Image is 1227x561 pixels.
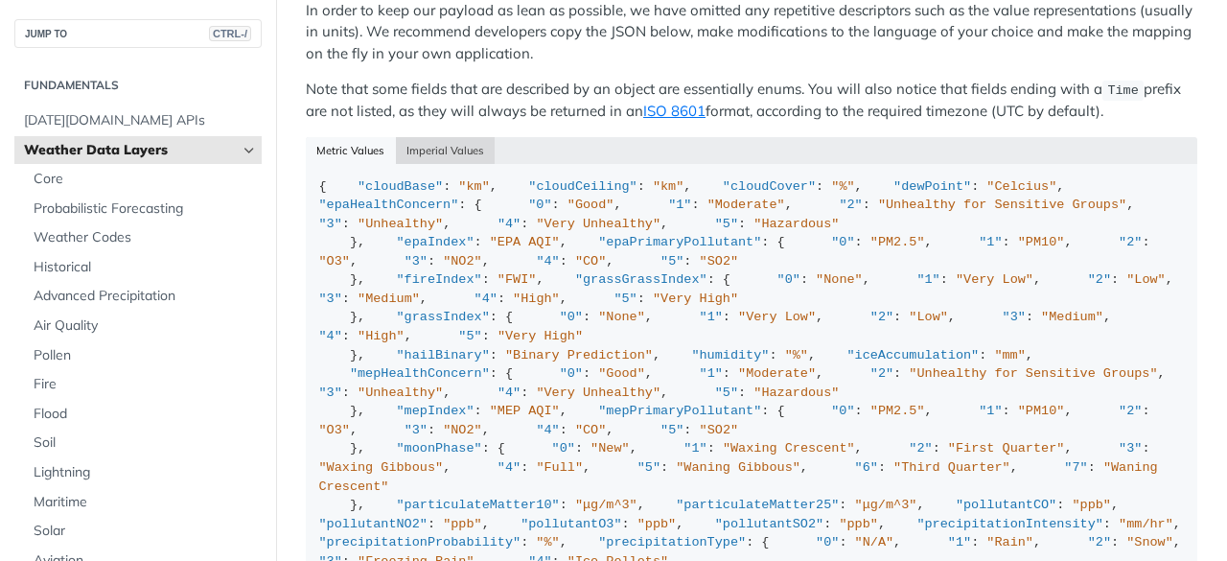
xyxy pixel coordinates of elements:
[319,329,342,343] span: "4"
[598,404,761,418] span: "mepPrimaryPollutant"
[855,460,878,475] span: "6"
[637,517,677,531] span: "ppb"
[909,310,948,324] span: "Low"
[870,366,893,381] span: "2"
[24,400,262,429] a: Flood
[358,292,420,306] span: "Medium"
[700,310,723,324] span: "1"
[1088,272,1111,287] span: "2"
[878,198,1126,212] span: "Unhealthy for Sensitive Groups"
[1041,310,1103,324] span: "Medium"
[785,348,808,362] span: "%"
[24,517,262,546] a: Solar
[700,366,723,381] span: "1"
[528,179,637,194] span: "cloudCeiling"
[1003,310,1026,324] span: "3"
[870,404,925,418] span: "PM2.5"
[986,535,1033,549] span: "Rain"
[723,179,816,194] span: "cloudCover"
[831,235,854,249] span: "0"
[1018,404,1065,418] span: "PM10"
[979,404,1002,418] span: "1"
[14,19,262,48] button: JUMP TOCTRL-/
[358,179,443,194] span: "cloudBase"
[660,423,683,437] span: "5"
[707,198,785,212] span: "Moderate"
[893,460,1010,475] span: "Third Quarter"
[405,254,428,269] span: "3"
[831,179,854,194] span: "%"
[1088,535,1111,549] span: "2"
[575,423,606,437] span: "CO"
[24,223,262,252] a: Weather Codes
[1126,272,1166,287] span: "Low"
[1126,535,1173,549] span: "Snow"
[855,535,894,549] span: "N/A"
[443,517,482,531] span: "ppb"
[498,217,521,231] span: "4"
[490,404,560,418] span: "MEP AQI"
[319,460,1166,494] span: "Waning Crescent"
[700,254,739,269] span: "SO2"
[319,423,350,437] span: "O3"
[613,292,637,306] span: "5"
[319,217,342,231] span: "3"
[668,198,691,212] span: "1"
[753,386,839,400] span: "Hazardous"
[209,26,251,41] span: CTRL-/
[552,441,575,456] span: "0"
[475,292,498,306] span: "4"
[986,179,1056,194] span: "Celcius"
[498,460,521,475] span: "4"
[536,460,583,475] span: "Full"
[598,310,645,324] span: "None"
[909,366,1157,381] span: "Unhealthy for Sensitive Groups"
[560,310,583,324] span: "0"
[575,498,637,512] span: "μg/m^3"
[1119,441,1142,456] span: "3"
[870,310,893,324] span: "2"
[979,235,1002,249] span: "1"
[893,179,971,194] span: "dewPoint"
[1119,235,1142,249] span: "2"
[490,235,560,249] span: "EPA AQI"
[700,423,739,437] span: "SO2"
[498,329,583,343] span: "Very High"
[536,217,660,231] span: "Very Unhealthy"
[319,517,428,531] span: "pollutantNO2"
[358,217,443,231] span: "Unhealthy"
[34,405,257,424] span: Flood
[521,517,621,531] span: "pollutantO3"
[319,292,342,306] span: "3"
[1119,517,1173,531] span: "mm/hr"
[24,195,262,223] a: Probabilistic Forecasting
[397,235,475,249] span: "epaIndex"
[24,111,257,130] span: [DATE][DOMAIN_NAME] APIs
[24,312,262,340] a: Air Quality
[1107,83,1138,98] span: Time
[505,348,653,362] span: "Binary Prediction"
[319,386,342,400] span: "3"
[319,460,444,475] span: "Waxing Gibbous"
[396,137,496,164] button: Imperial Values
[536,423,559,437] span: "4"
[350,366,490,381] span: "mepHealthConcern"
[916,272,939,287] span: "1"
[590,441,630,456] span: "New"
[397,348,490,362] span: "hailBinary"
[738,366,816,381] span: "Moderate"
[643,102,706,120] a: ISO 8601
[34,170,257,189] span: Core
[1064,460,1087,475] span: "7"
[676,498,839,512] span: "particulateMatter25"
[24,488,262,517] a: Maritime
[14,77,262,94] h2: Fundamentals
[816,535,839,549] span: "0"
[14,106,262,135] a: [DATE][DOMAIN_NAME] APIs
[34,375,257,394] span: Fire
[870,235,925,249] span: "PM2.5"
[513,292,560,306] span: "High"
[536,535,559,549] span: "%"
[839,198,862,212] span: "2"
[994,348,1025,362] span: "mm"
